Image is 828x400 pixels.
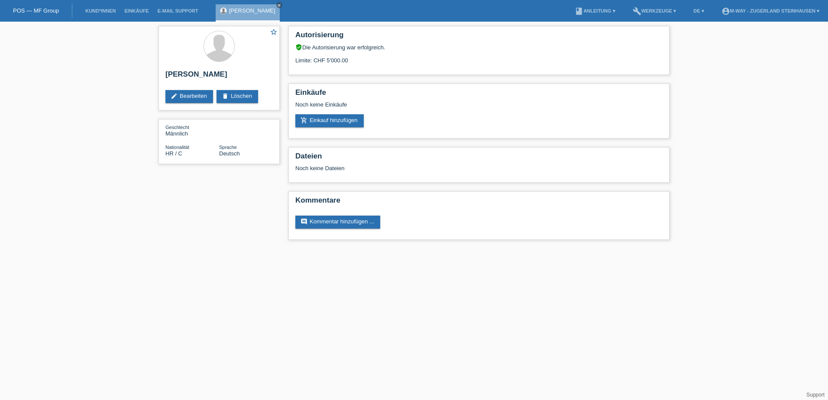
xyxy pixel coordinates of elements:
a: deleteLöschen [217,90,258,103]
div: Noch keine Dateien [295,165,560,171]
a: DE ▾ [689,8,708,13]
a: close [276,2,282,8]
i: edit [171,93,178,100]
a: POS — MF Group [13,7,59,14]
h2: Kommentare [295,196,663,209]
a: add_shopping_cartEinkauf hinzufügen [295,114,364,127]
a: commentKommentar hinzufügen ... [295,216,380,229]
div: Limite: CHF 5'000.00 [295,51,663,64]
span: Sprache [219,145,237,150]
a: star_border [270,28,278,37]
i: verified_user [295,44,302,51]
i: delete [222,93,229,100]
a: [PERSON_NAME] [229,7,275,14]
a: Kund*innen [81,8,120,13]
span: Geschlecht [165,125,189,130]
a: buildWerkzeuge ▾ [628,8,681,13]
a: account_circlem-way - Zugerland Steinhausen ▾ [717,8,824,13]
span: Deutsch [219,150,240,157]
h2: Dateien [295,152,663,165]
i: build [633,7,641,16]
span: Nationalität [165,145,189,150]
h2: [PERSON_NAME] [165,70,273,83]
div: Männlich [165,124,219,137]
i: book [575,7,583,16]
span: Kroatien / C / 14.01.1991 [165,150,182,157]
a: bookAnleitung ▾ [570,8,619,13]
div: Noch keine Einkäufe [295,101,663,114]
a: editBearbeiten [165,90,213,103]
a: E-Mail Support [153,8,203,13]
a: Einkäufe [120,8,153,13]
h2: Einkäufe [295,88,663,101]
h2: Autorisierung [295,31,663,44]
div: Die Autorisierung war erfolgreich. [295,44,663,51]
i: close [277,3,281,7]
a: Support [806,392,825,398]
i: comment [301,218,307,225]
i: star_border [270,28,278,36]
i: add_shopping_cart [301,117,307,124]
i: account_circle [721,7,730,16]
